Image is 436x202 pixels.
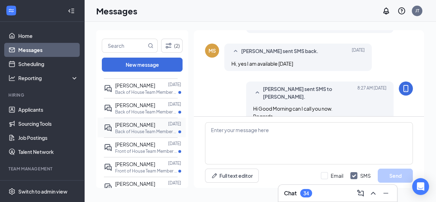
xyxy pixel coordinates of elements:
a: Sourcing Tools [18,117,78,131]
button: Filter (2) [161,39,183,53]
a: Home [18,29,78,43]
p: [DATE] [168,180,181,186]
span: [PERSON_NAME] [115,102,155,108]
button: ChevronUp [368,188,379,199]
span: [DATE] [352,47,365,56]
svg: QuestionInfo [397,7,406,15]
span: [PERSON_NAME] sent SMS to [PERSON_NAME]. [263,85,355,100]
div: Team Management [8,166,77,172]
input: Search [102,39,146,52]
svg: ActiveDoubleChat [104,84,112,93]
a: Job Postings [18,131,78,145]
a: Talent Network [18,145,78,159]
p: Front of House Team Member at [GEOGRAPHIC_DATA] [115,168,178,174]
p: Front of House Team Member at [GEOGRAPHIC_DATA] [115,148,178,154]
svg: Notifications [382,7,390,15]
p: Front of House Team Member at [GEOGRAPHIC_DATA] [115,188,178,194]
span: [PERSON_NAME] [115,82,155,89]
svg: ActiveDoubleChat [104,183,112,191]
svg: Minimize [382,189,390,197]
a: Scheduling [18,57,78,71]
button: New message [102,58,183,72]
span: [PERSON_NAME] sent SMS back. [241,47,318,56]
a: Applicants [18,103,78,117]
h3: Chat [284,189,297,197]
span: Hi Good Morning can I call you now. Regards, [PERSON_NAME] HR Director. [253,105,332,127]
span: [PERSON_NAME] [115,181,155,187]
svg: Settings [8,188,15,195]
svg: Filter [164,41,173,50]
span: [PERSON_NAME] [115,122,155,128]
div: 34 [303,190,309,196]
svg: ComposeMessage [356,189,365,197]
div: Open Intercom Messenger [412,178,429,195]
p: [DATE] [168,101,181,107]
p: Back of House Team Member at [GEOGRAPHIC_DATA] [115,129,178,135]
button: Minimize [380,188,391,199]
svg: ActiveDoubleChat [104,163,112,171]
svg: Collapse [68,7,75,14]
span: [PERSON_NAME] [115,161,155,167]
svg: ActiveDoubleChat [104,124,112,132]
button: Send [378,169,413,183]
p: [DATE] [168,82,181,87]
div: Hiring [8,92,77,98]
button: Full text editorPen [205,169,259,183]
span: [PERSON_NAME] [115,141,155,148]
span: Hi, yes I am available [DATE] [231,60,293,67]
div: Reporting [18,74,79,82]
p: [DATE] [168,121,181,127]
svg: Pen [211,172,218,179]
svg: WorkstreamLogo [8,7,15,14]
p: Back of House Team Member at [GEOGRAPHIC_DATA] [115,109,178,115]
p: [DATE] [168,160,181,166]
p: [DATE] [168,141,181,146]
p: Back of House Team Member at [GEOGRAPHIC_DATA] [115,89,178,95]
div: JT [415,8,419,14]
a: Messages [18,43,78,57]
svg: SmallChevronUp [253,89,262,97]
div: Switch to admin view [18,188,67,195]
svg: ActiveDoubleChat [104,104,112,112]
svg: ChevronUp [369,189,377,197]
svg: Analysis [8,74,15,82]
svg: MobileSms [402,84,410,93]
svg: MagnifyingGlass [148,43,153,48]
svg: ActiveDoubleChat [104,143,112,152]
span: [DATE] 8:27 AM [357,85,387,100]
svg: SmallChevronUp [231,47,240,56]
h1: Messages [96,5,137,17]
div: MS [209,47,216,54]
button: ComposeMessage [355,188,366,199]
